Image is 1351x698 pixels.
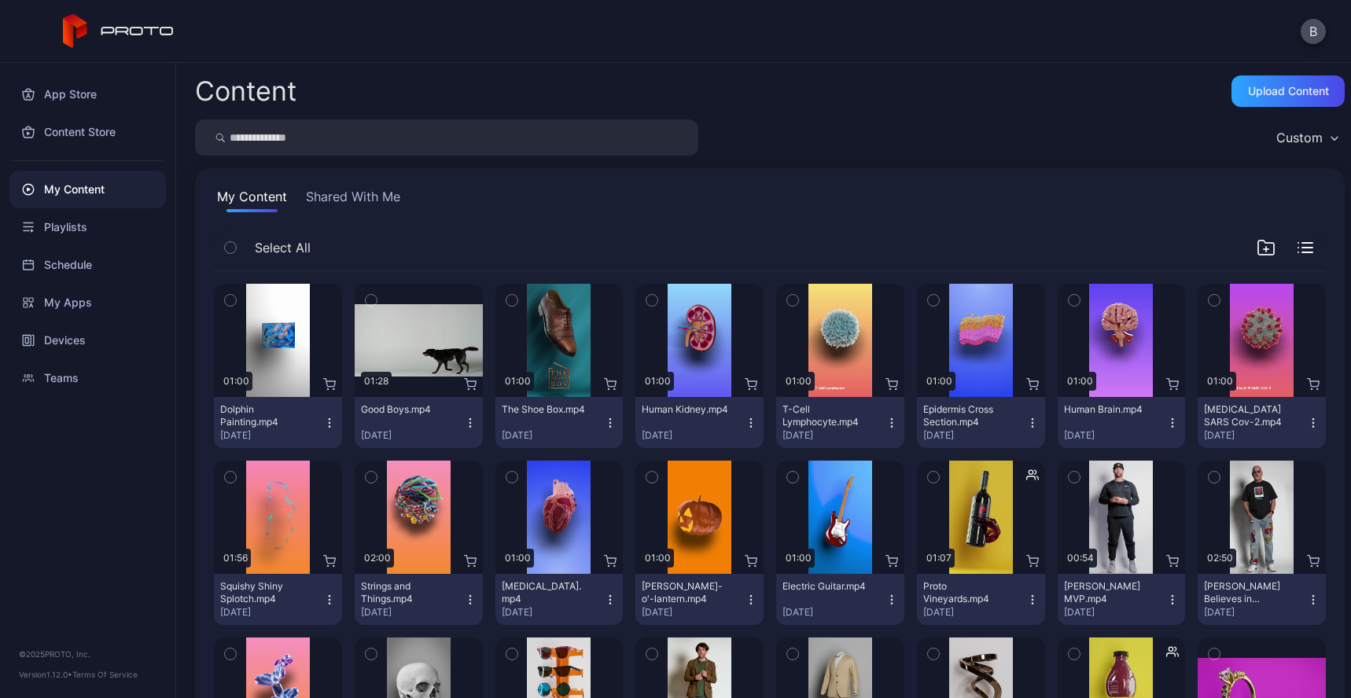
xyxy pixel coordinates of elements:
div: Covid-19 SARS Cov-2.mp4 [1204,403,1290,428]
div: [DATE] [220,429,323,442]
a: Playlists [9,208,166,246]
div: [DATE] [1204,606,1307,619]
div: Dolphin Painting.mp4 [220,403,307,428]
div: Human Heart.mp4 [502,580,588,605]
div: T-Cell Lymphocyte.mp4 [782,403,869,428]
div: Upload Content [1248,85,1329,97]
button: Human Brain.mp4[DATE] [1058,397,1186,448]
button: Epidermis Cross Section.mp4[DATE] [917,397,1045,448]
button: [MEDICAL_DATA].mp4[DATE] [495,574,624,625]
a: App Store [9,75,166,113]
div: Content [195,78,296,105]
a: Teams [9,359,166,397]
div: Howie Mandel Believes in Proto.mp4 [1204,580,1290,605]
div: [DATE] [782,429,885,442]
button: B [1301,19,1326,44]
span: Version 1.12.0 • [19,670,72,679]
a: My Apps [9,284,166,321]
div: Good Boys.mp4 [361,403,447,416]
div: Electric Guitar.mp4 [782,580,869,593]
a: My Content [9,171,166,208]
button: Proto Vineyards.mp4[DATE] [917,574,1045,625]
div: [DATE] [1064,429,1167,442]
div: Proto Vineyards.mp4 [923,580,1010,605]
button: Squishy Shiny Splotch.mp4[DATE] [214,574,342,625]
button: Custom [1268,119,1345,156]
a: Terms Of Service [72,670,138,679]
button: My Content [214,187,290,212]
div: [DATE] [1064,606,1167,619]
div: The Shoe Box.mp4 [502,403,588,416]
div: Squishy Shiny Splotch.mp4 [220,580,307,605]
a: Schedule [9,246,166,284]
div: [DATE] [642,606,745,619]
div: [DATE] [502,429,605,442]
div: [DATE] [361,606,464,619]
button: [MEDICAL_DATA] SARS Cov-2.mp4[DATE] [1198,397,1326,448]
a: Devices [9,321,166,359]
button: Electric Guitar.mp4[DATE] [776,574,904,625]
span: Select All [255,238,311,257]
div: Epidermis Cross Section.mp4 [923,403,1010,428]
button: Human Kidney.mp4[DATE] [635,397,764,448]
div: [DATE] [220,606,323,619]
div: Human Kidney.mp4 [642,403,728,416]
div: [DATE] [361,429,464,442]
button: [PERSON_NAME] Believes in Proto.mp4[DATE] [1198,574,1326,625]
button: Good Boys.mp4[DATE] [355,397,483,448]
div: [DATE] [502,606,605,619]
div: Custom [1276,130,1323,145]
div: [DATE] [642,429,745,442]
div: [DATE] [782,606,885,619]
div: [DATE] [923,429,1026,442]
button: T-Cell Lymphocyte.mp4[DATE] [776,397,904,448]
button: [PERSON_NAME] MVP.mp4[DATE] [1058,574,1186,625]
div: Human Brain.mp4 [1064,403,1150,416]
button: Strings and Things.mp4[DATE] [355,574,483,625]
button: [PERSON_NAME]-o'-lantern.mp4[DATE] [635,574,764,625]
button: Dolphin Painting.mp4[DATE] [214,397,342,448]
a: Content Store [9,113,166,151]
div: [DATE] [923,606,1026,619]
button: Upload Content [1231,75,1345,107]
div: Albert Pujols MVP.mp4 [1064,580,1150,605]
div: © 2025 PROTO, Inc. [19,648,156,660]
button: Shared With Me [303,187,403,212]
div: [DATE] [1204,429,1307,442]
div: Strings and Things.mp4 [361,580,447,605]
div: Jack-o'-lantern.mp4 [642,580,728,605]
button: The Shoe Box.mp4[DATE] [495,397,624,448]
